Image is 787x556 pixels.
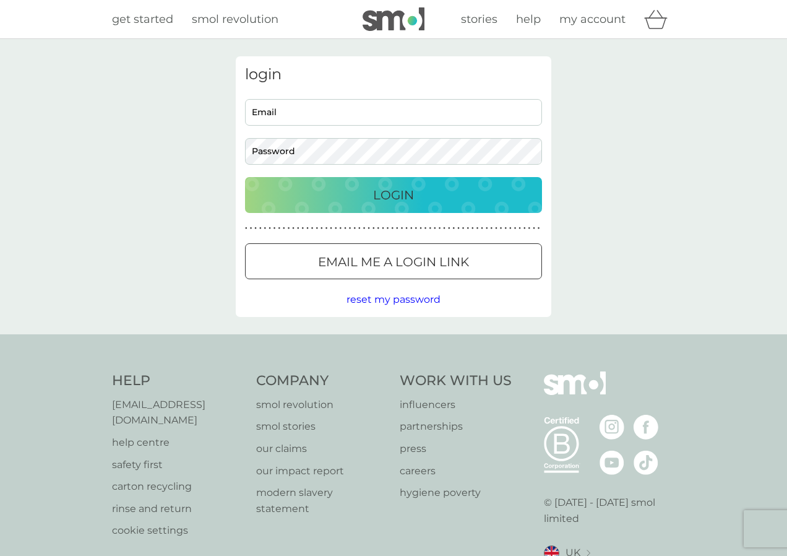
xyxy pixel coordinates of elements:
[443,225,445,232] p: ●
[400,397,512,413] a: influencers
[634,450,658,475] img: visit the smol Tiktok page
[377,225,380,232] p: ●
[600,450,624,475] img: visit the smol Youtube page
[320,225,323,232] p: ●
[273,225,276,232] p: ●
[528,225,531,232] p: ●
[415,225,418,232] p: ●
[373,185,414,205] p: Login
[353,225,356,232] p: ●
[461,12,497,26] span: stories
[256,463,388,479] a: our impact report
[316,225,318,232] p: ●
[419,225,422,232] p: ●
[256,397,388,413] a: smol revolution
[457,225,460,232] p: ●
[259,225,262,232] p: ●
[288,225,290,232] p: ●
[559,11,626,28] a: my account
[112,457,244,473] a: safety first
[400,485,512,501] a: hygiene poverty
[112,435,244,451] a: help centre
[283,225,285,232] p: ●
[245,243,542,279] button: Email me a login link
[448,225,450,232] p: ●
[245,177,542,213] button: Login
[504,225,507,232] p: ●
[382,225,384,232] p: ●
[278,225,280,232] p: ●
[500,225,502,232] p: ●
[340,225,342,232] p: ●
[481,225,483,232] p: ●
[112,12,173,26] span: get started
[405,225,408,232] p: ●
[538,225,540,232] p: ●
[112,479,244,495] a: carton recycling
[264,225,267,232] p: ●
[471,225,474,232] p: ●
[302,225,304,232] p: ●
[311,225,314,232] p: ●
[112,371,244,391] h4: Help
[330,225,332,232] p: ●
[387,225,389,232] p: ●
[509,225,512,232] p: ●
[486,225,488,232] p: ●
[344,225,346,232] p: ●
[600,415,624,440] img: visit the smol Instagram page
[533,225,535,232] p: ●
[346,292,441,308] button: reset my password
[358,225,361,232] p: ●
[297,225,299,232] p: ●
[514,225,517,232] p: ●
[112,523,244,539] p: cookie settings
[318,252,469,272] p: Email me a login link
[245,66,542,84] h3: login
[644,7,675,32] div: basket
[346,293,441,305] span: reset my password
[424,225,427,232] p: ●
[112,397,244,428] a: [EMAIL_ADDRESS][DOMAIN_NAME]
[335,225,337,232] p: ●
[495,225,497,232] p: ●
[269,225,271,232] p: ●
[491,225,493,232] p: ●
[462,225,465,232] p: ●
[544,371,606,414] img: smol
[256,441,388,457] a: our claims
[112,501,244,517] p: rinse and return
[256,419,388,435] a: smol stories
[363,225,366,232] p: ●
[112,11,173,28] a: get started
[439,225,441,232] p: ●
[516,11,541,28] a: help
[363,7,424,31] img: smol
[400,371,512,391] h4: Work With Us
[192,11,278,28] a: smol revolution
[634,415,658,440] img: visit the smol Facebook page
[544,495,676,526] p: © [DATE] - [DATE] smol limited
[400,419,512,435] a: partnerships
[306,225,309,232] p: ●
[256,485,388,516] a: modern slavery statement
[391,225,393,232] p: ●
[400,441,512,457] a: press
[192,12,278,26] span: smol revolution
[429,225,431,232] p: ●
[292,225,295,232] p: ●
[410,225,413,232] p: ●
[400,463,512,479] a: careers
[461,11,497,28] a: stories
[372,225,375,232] p: ●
